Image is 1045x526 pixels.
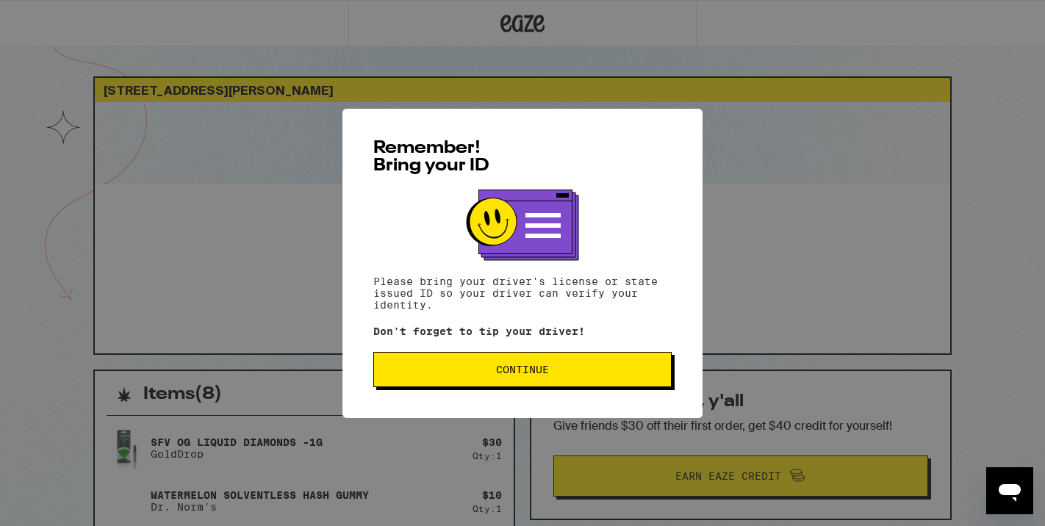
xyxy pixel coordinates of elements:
[496,364,549,375] span: Continue
[373,352,672,387] button: Continue
[373,275,672,311] p: Please bring your driver's license or state issued ID so your driver can verify your identity.
[986,467,1033,514] iframe: Button to launch messaging window
[373,140,489,175] span: Remember! Bring your ID
[373,325,672,337] p: Don't forget to tip your driver!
